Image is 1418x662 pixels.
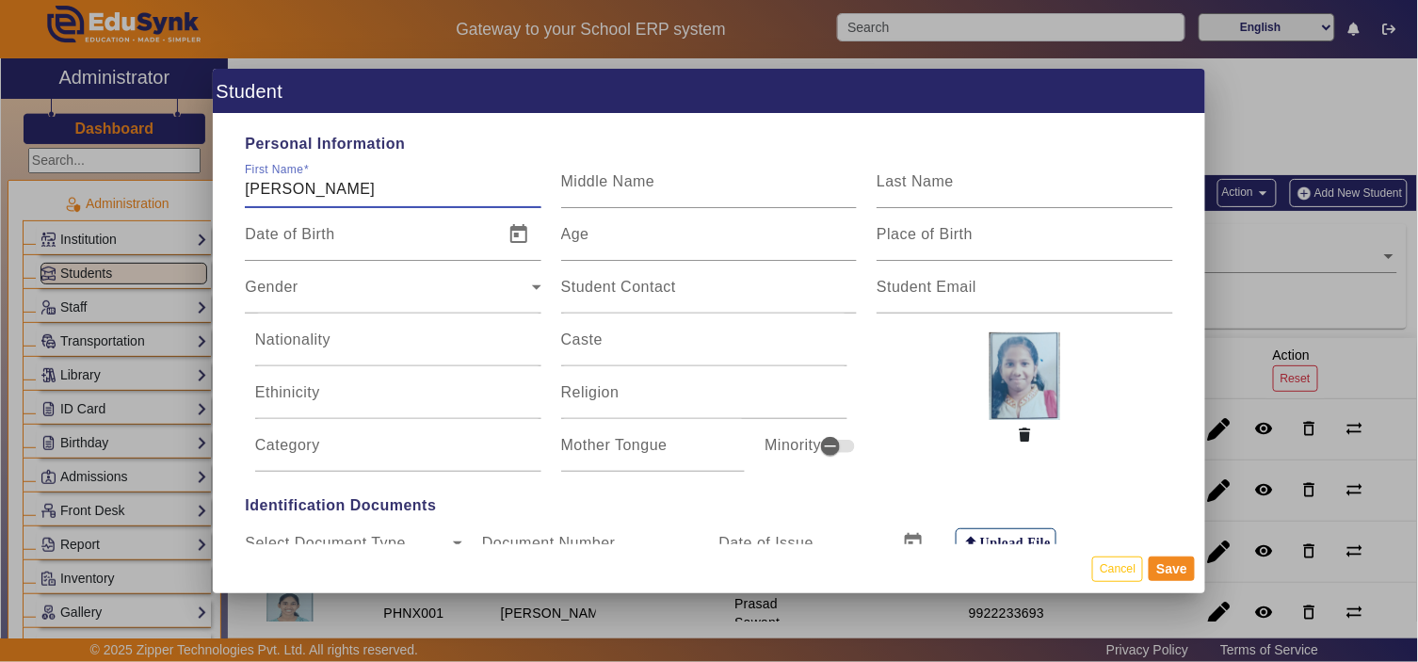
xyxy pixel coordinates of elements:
[561,231,857,253] input: Age
[245,283,531,306] span: Gender
[213,69,1205,113] h1: Student
[561,283,857,306] input: Student Contact
[956,528,1056,558] label: Upload File
[482,535,616,551] mat-label: Document Number
[561,178,857,201] input: Middle Name
[1149,557,1195,581] button: Save
[877,283,1172,306] input: Student Email
[255,437,320,453] mat-label: Category
[255,389,541,412] input: Ethinicity
[245,178,540,201] input: First Name*
[719,535,814,551] mat-label: Date of Issue
[877,231,1172,253] input: Place of Birth
[561,173,655,189] mat-label: Middle Name
[255,384,320,400] mat-label: Ethinicity
[245,231,491,253] input: Date of Birth
[877,173,954,189] mat-label: Last Name
[561,279,676,295] mat-label: Student Contact
[561,336,847,359] input: Caste
[496,212,541,257] button: Open calendar
[561,226,589,242] mat-label: Age
[255,442,541,464] input: Category
[877,279,976,295] mat-label: Student Email
[877,178,1172,201] input: Last Name
[961,534,980,553] mat-icon: file_upload
[245,540,453,562] span: Select Document Type
[891,521,936,566] button: Open calendar
[255,331,330,347] mat-label: Nationality
[255,336,541,359] input: Nationality
[561,384,620,400] mat-label: Religion
[245,226,334,242] mat-label: Date of Birth
[235,494,1183,517] span: Identification Documents
[561,331,603,347] mat-label: Caste
[245,279,298,295] mat-label: Gender
[765,434,821,457] mat-label: Minority
[561,389,847,412] input: Religion
[1092,557,1143,582] button: Cancel
[990,332,1060,420] img: 24a4cfb8-6191-40db-b889-b55fd4b3a3ac
[877,226,973,242] mat-label: Place of Birth
[235,133,1183,155] span: Personal Information
[245,535,406,551] mat-label: Select Document Type
[561,437,668,453] mat-label: Mother Tongue
[245,164,303,176] mat-label: First Name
